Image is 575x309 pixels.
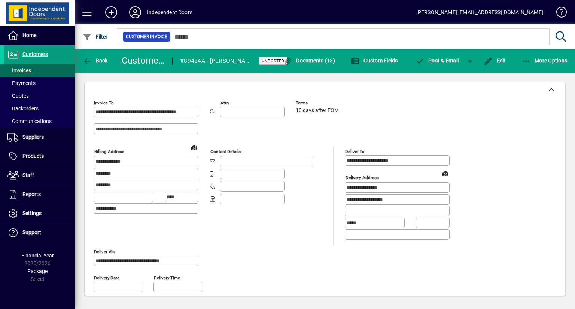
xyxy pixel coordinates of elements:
[7,105,39,111] span: Backorders
[428,58,432,64] span: P
[4,26,75,45] a: Home
[147,6,192,18] div: Independent Doors
[75,54,116,67] app-page-header-button: Back
[551,1,566,26] a: Knowledge Base
[4,102,75,115] a: Backorders
[123,6,147,19] button: Profile
[351,58,398,64] span: Custom Fields
[282,54,337,67] button: Documents (13)
[81,30,110,43] button: Filter
[4,89,75,102] a: Quotes
[7,118,52,124] span: Communications
[126,33,167,40] span: Customer Invoice
[83,58,108,64] span: Back
[99,6,123,19] button: Add
[4,77,75,89] a: Payments
[94,249,115,254] mat-label: Deliver via
[81,54,110,67] button: Back
[416,6,543,18] div: [PERSON_NAME] [EMAIL_ADDRESS][DOMAIN_NAME]
[349,54,400,67] button: Custom Fields
[4,128,75,147] a: Suppliers
[7,67,31,73] span: Invoices
[262,58,285,63] span: Unposted
[94,275,119,280] mat-label: Delivery date
[22,229,41,235] span: Support
[22,172,34,178] span: Staff
[520,54,569,67] button: More Options
[22,51,48,57] span: Customers
[154,275,180,280] mat-label: Delivery time
[122,55,165,67] div: Customer Invoice
[345,149,365,154] mat-label: Deliver To
[22,32,36,38] span: Home
[220,100,229,105] mat-label: Attn
[484,58,506,64] span: Edit
[522,58,568,64] span: More Options
[4,185,75,204] a: Reports
[22,191,41,197] span: Reports
[296,101,341,105] span: Terms
[7,93,29,99] span: Quotes
[83,34,108,40] span: Filter
[482,54,508,67] button: Edit
[7,80,36,86] span: Payments
[22,153,44,159] span: Products
[188,141,200,153] a: View on map
[439,167,451,179] a: View on map
[27,268,48,274] span: Package
[4,223,75,242] a: Support
[4,204,75,223] a: Settings
[94,100,114,105] mat-label: Invoice To
[22,134,44,140] span: Suppliers
[22,210,42,216] span: Settings
[4,64,75,77] a: Invoices
[412,54,463,67] button: Post & Email
[4,115,75,128] a: Communications
[416,58,459,64] span: ost & Email
[283,58,335,64] span: Documents (13)
[296,108,339,114] span: 10 days after EOM
[4,166,75,185] a: Staff
[4,147,75,166] a: Products
[21,253,54,258] span: Financial Year
[180,55,249,67] div: #89484A - [PERSON_NAME] ([PERSON_NAME])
